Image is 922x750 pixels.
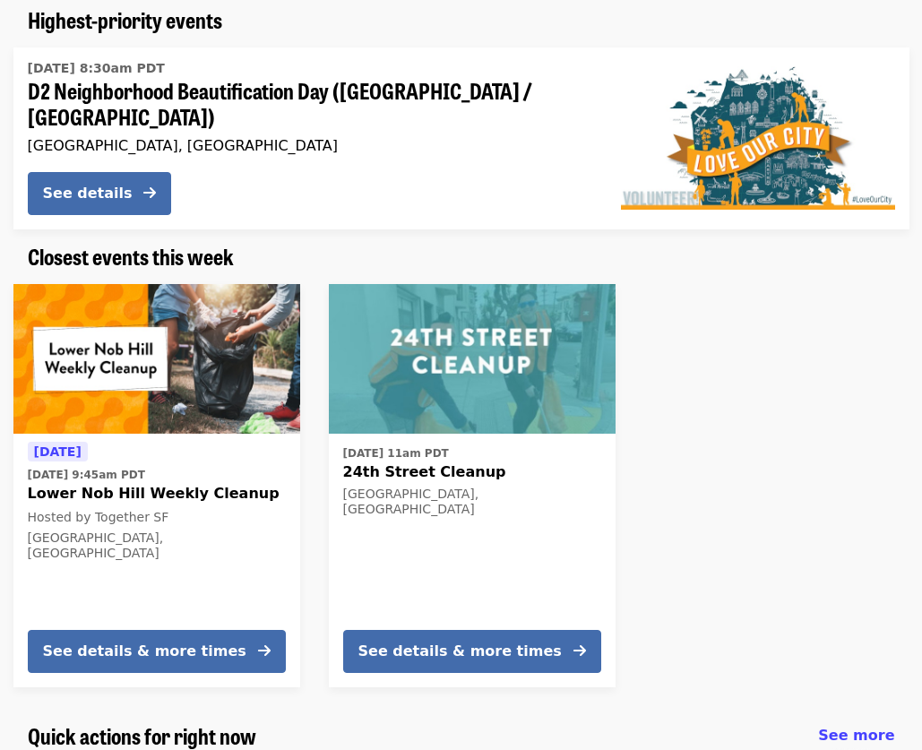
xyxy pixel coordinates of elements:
[343,487,601,517] div: [GEOGRAPHIC_DATA], [GEOGRAPHIC_DATA]
[28,78,592,130] span: D2 Neighborhood Beautification Day ([GEOGRAPHIC_DATA] / [GEOGRAPHIC_DATA])
[329,284,616,687] a: See details for "24th Street Cleanup"
[28,240,234,272] span: Closest events this week
[358,641,562,662] div: See details & more times
[818,725,894,746] a: See more
[343,445,449,461] time: [DATE] 11am PDT
[28,723,256,749] a: Quick actions for right now
[28,172,171,215] button: See details
[28,630,286,673] button: See details & more times
[28,4,222,35] span: Highest-priority events
[13,47,909,229] a: See details for "D2 Neighborhood Beautification Day (Russian Hill / Fillmore)"
[28,510,169,524] span: Hosted by Together SF
[28,244,234,270] a: Closest events this week
[143,185,156,202] i: arrow-right icon
[13,284,300,435] img: Lower Nob Hill Weekly Cleanup organized by Together SF
[818,727,894,744] span: See more
[28,483,286,504] span: Lower Nob Hill Weekly Cleanup
[329,284,616,435] img: 24th Street Cleanup organized by SF Public Works
[43,641,246,662] div: See details & more times
[28,59,165,78] time: [DATE] 8:30am PDT
[34,444,82,459] span: [DATE]
[13,723,909,749] div: Quick actions for right now
[28,467,145,483] time: [DATE] 9:45am PDT
[258,642,271,659] i: arrow-right icon
[13,284,300,687] a: See details for "Lower Nob Hill Weekly Cleanup"
[28,530,286,561] div: [GEOGRAPHIC_DATA], [GEOGRAPHIC_DATA]
[621,66,895,210] img: D2 Neighborhood Beautification Day (Russian Hill / Fillmore) organized by SF Public Works
[573,642,586,659] i: arrow-right icon
[13,244,909,270] div: Closest events this week
[343,461,601,483] span: 24th Street Cleanup
[43,183,133,204] div: See details
[28,137,592,154] div: [GEOGRAPHIC_DATA], [GEOGRAPHIC_DATA]
[343,630,601,673] button: See details & more times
